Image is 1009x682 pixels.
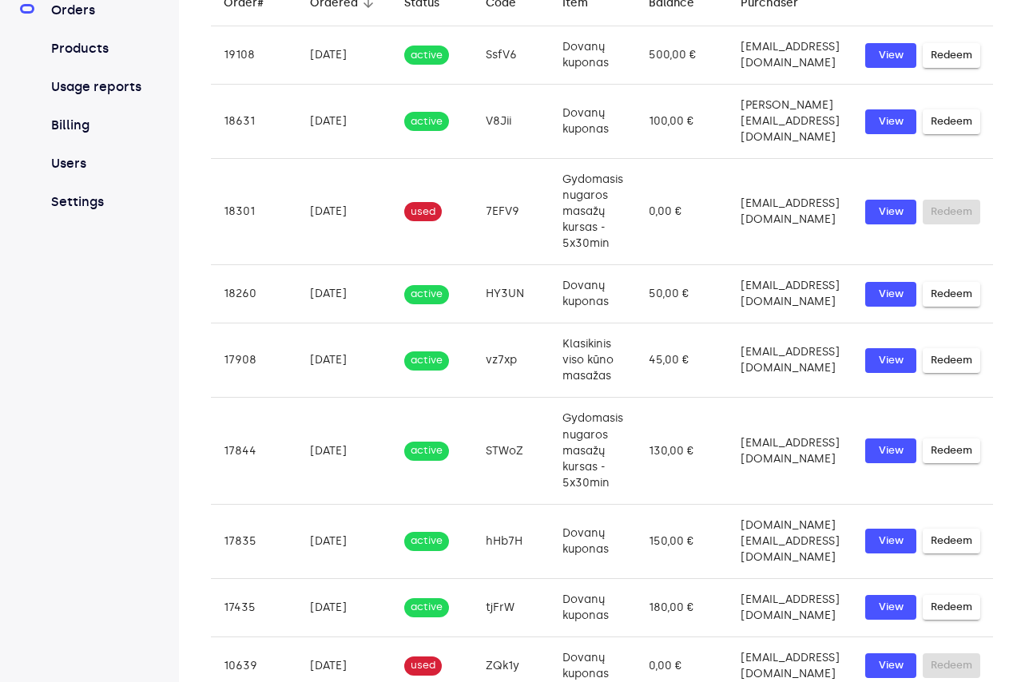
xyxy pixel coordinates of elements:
td: vz7xp [473,323,550,398]
span: active [404,353,449,368]
td: 18301 [211,159,297,265]
td: Dovanų kuponas [550,265,636,323]
td: V8Jii [473,85,550,159]
td: [DATE] [297,398,391,504]
td: 17844 [211,398,297,504]
span: active [404,287,449,302]
button: View [865,282,916,307]
span: Redeem [931,285,972,303]
button: View [865,653,916,678]
td: Klasikinis viso kūno masažas [550,323,636,398]
td: 7EFV9 [473,159,550,265]
td: SsfV6 [473,26,550,85]
button: View [865,438,916,463]
td: 100,00 € [636,85,728,159]
td: Gydomasis nugaros masažų kursas - 5x30min [550,159,636,265]
td: Dovanų kuponas [550,504,636,578]
td: [EMAIL_ADDRESS][DOMAIN_NAME] [728,323,852,398]
span: Redeem [931,442,972,460]
span: active [404,48,449,63]
a: Usage reports [48,77,164,97]
span: View [873,113,908,131]
a: Users [48,154,164,173]
td: 180,00 € [636,578,728,636]
span: Redeem [931,351,972,370]
td: 45,00 € [636,323,728,398]
td: 18260 [211,265,297,323]
span: Redeem [931,598,972,617]
td: [DOMAIN_NAME][EMAIL_ADDRESS][DOMAIN_NAME] [728,504,852,578]
td: [DATE] [297,578,391,636]
td: Dovanų kuponas [550,85,636,159]
td: Gydomasis nugaros masažų kursas - 5x30min [550,398,636,504]
td: [PERSON_NAME][EMAIL_ADDRESS][DOMAIN_NAME] [728,85,852,159]
a: Settings [48,192,164,212]
span: active [404,600,449,615]
span: Redeem [931,113,972,131]
span: active [404,443,449,458]
td: [DATE] [297,159,391,265]
td: 130,00 € [636,398,728,504]
td: [DATE] [297,26,391,85]
button: Redeem [923,282,980,307]
a: Orders [48,1,164,20]
a: Products [48,39,164,58]
td: [EMAIL_ADDRESS][DOMAIN_NAME] [728,265,852,323]
td: hHb7H [473,504,550,578]
td: STWoZ [473,398,550,504]
span: used [404,658,442,673]
td: 50,00 € [636,265,728,323]
td: 500,00 € [636,26,728,85]
a: Billing [48,116,164,135]
button: Redeem [923,595,980,620]
span: active [404,533,449,549]
td: [DATE] [297,265,391,323]
button: Redeem [923,438,980,463]
span: View [873,203,908,221]
td: 17435 [211,578,297,636]
td: [EMAIL_ADDRESS][DOMAIN_NAME] [728,578,852,636]
td: [DATE] [297,85,391,159]
td: 0,00 € [636,159,728,265]
td: Dovanų kuponas [550,578,636,636]
td: HY3UN [473,265,550,323]
span: View [873,598,908,617]
span: used [404,204,442,220]
span: View [873,285,908,303]
span: Redeem [931,46,972,65]
td: [DATE] [297,323,391,398]
td: [EMAIL_ADDRESS][DOMAIN_NAME] [728,159,852,265]
td: [EMAIL_ADDRESS][DOMAIN_NAME] [728,398,852,504]
button: View [865,43,916,68]
td: 18631 [211,85,297,159]
td: 150,00 € [636,504,728,578]
td: 17835 [211,504,297,578]
a: View [865,348,916,373]
td: [DATE] [297,504,391,578]
span: active [404,114,449,129]
td: 19108 [211,26,297,85]
td: 17908 [211,323,297,398]
button: Redeem [923,109,980,134]
span: View [873,46,908,65]
button: View [865,109,916,134]
span: View [873,351,908,370]
button: View [865,595,916,620]
button: Redeem [923,43,980,68]
button: View [865,200,916,224]
td: Dovanų kuponas [550,26,636,85]
td: tjFrW [473,578,550,636]
button: Redeem [923,529,980,553]
button: View [865,529,916,553]
td: [EMAIL_ADDRESS][DOMAIN_NAME] [728,26,852,85]
span: View [873,656,908,675]
button: Redeem [923,348,980,373]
